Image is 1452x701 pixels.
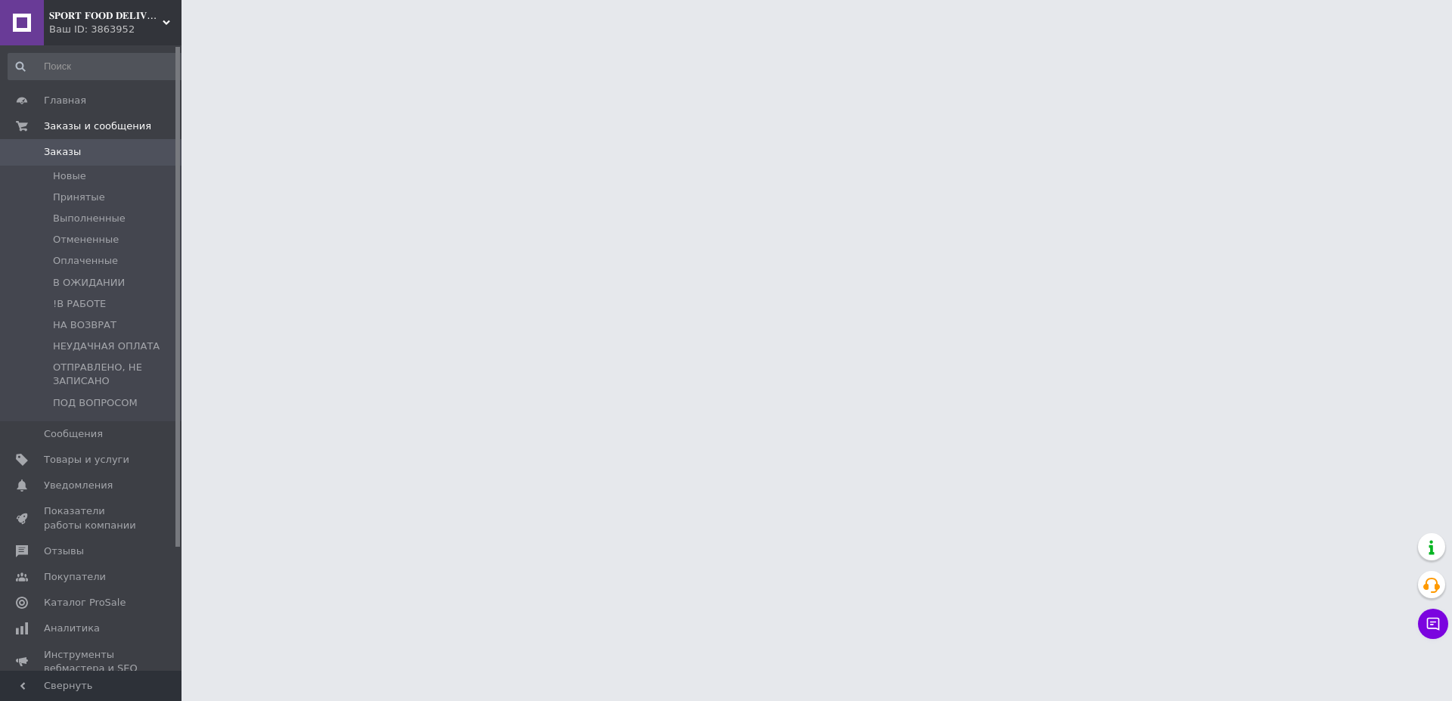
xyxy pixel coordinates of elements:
[44,504,140,532] span: Показатели работы компании
[44,596,126,609] span: Каталог ProSale
[44,145,81,159] span: Заказы
[53,297,106,311] span: !В РАБОТЕ
[44,570,106,584] span: Покупатели
[44,94,86,107] span: Главная
[44,544,84,558] span: Отзывы
[1418,609,1448,639] button: Чат с покупателем
[44,479,113,492] span: Уведомления
[44,119,151,133] span: Заказы и сообщения
[44,453,129,467] span: Товары и услуги
[49,23,181,36] div: Ваш ID: 3863952
[53,233,119,247] span: Отмененные
[53,212,126,225] span: Выполненные
[44,427,103,441] span: Сообщения
[53,254,118,268] span: Оплаченные
[53,396,138,410] span: ПОД ВОПРОСОМ
[53,169,86,183] span: Новые
[53,276,125,290] span: В ОЖИДАНИИ
[8,53,187,80] input: Поиск
[49,9,163,23] span: 𝐒𝐏𝐎𝐑𝐓 𝐅𝐎𝐎𝐃 𝐃𝐄𝐋𝐈𝐕𝐄𝐑𝐘
[44,648,140,675] span: Инструменты вебмастера и SEO
[53,361,185,388] span: ОТПРАВЛЕНО, НЕ ЗАПИСАНО
[53,318,116,332] span: НА ВОЗВРАТ
[53,340,160,353] span: НЕУДАЧНАЯ ОПЛАТА
[44,622,100,635] span: Аналитика
[53,191,105,204] span: Принятые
